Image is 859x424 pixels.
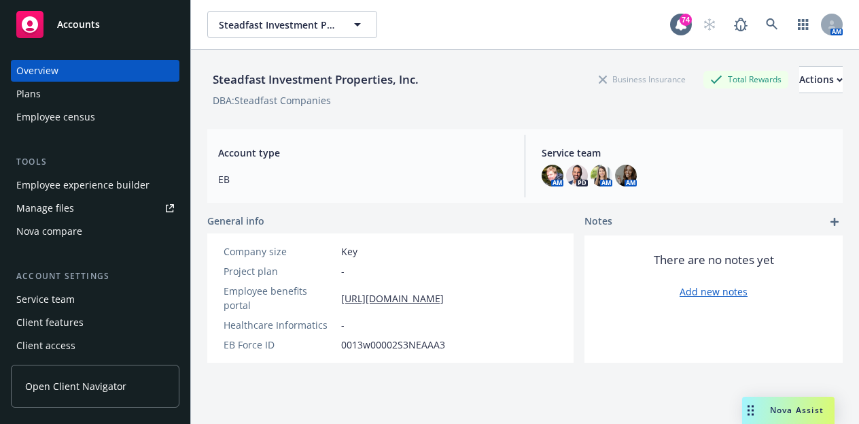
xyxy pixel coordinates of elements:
[16,335,75,357] div: Client access
[826,214,843,230] a: add
[799,67,843,93] div: Actions
[11,221,179,242] a: Nova compare
[224,244,336,259] div: Company size
[591,165,612,186] img: photo
[218,172,508,186] span: EB
[341,291,444,306] a: [URL][DOMAIN_NAME]
[11,289,179,310] a: Service team
[16,289,75,310] div: Service team
[207,71,424,88] div: Steadfast Investment Properties, Inc.
[16,83,41,105] div: Plans
[218,146,508,160] span: Account type
[16,221,82,242] div: Nova compare
[341,338,445,352] span: 0013w00002S3NEAAA3
[341,318,345,332] span: -
[16,312,84,333] div: Client features
[758,11,786,38] a: Search
[16,60,58,82] div: Overview
[727,11,754,38] a: Report a Bug
[11,270,179,283] div: Account settings
[11,155,179,169] div: Tools
[799,66,843,93] button: Actions
[341,244,357,259] span: Key
[11,312,179,333] a: Client features
[542,146,832,160] span: Service team
[680,284,748,299] a: Add new notes
[742,397,835,424] button: Nova Assist
[790,11,817,38] a: Switch app
[11,174,179,196] a: Employee experience builder
[615,165,637,186] img: photo
[680,14,692,26] div: 74
[11,197,179,219] a: Manage files
[11,83,179,105] a: Plans
[11,106,179,128] a: Employee census
[16,106,95,128] div: Employee census
[57,19,100,30] span: Accounts
[16,174,150,196] div: Employee experience builder
[566,165,588,186] img: photo
[11,60,179,82] a: Overview
[742,397,759,424] div: Drag to move
[584,214,612,230] span: Notes
[213,93,331,108] div: DBA: Steadfast Companies
[770,404,824,416] span: Nova Assist
[703,71,788,88] div: Total Rewards
[25,379,126,393] span: Open Client Navigator
[11,335,179,357] a: Client access
[542,165,563,186] img: photo
[654,252,774,268] span: There are no notes yet
[224,284,336,312] div: Employee benefits portal
[696,11,723,38] a: Start snowing
[207,11,377,38] button: Steadfast Investment Properties, Inc.
[219,18,336,32] span: Steadfast Investment Properties, Inc.
[592,71,693,88] div: Business Insurance
[224,318,336,332] div: Healthcare Informatics
[224,338,336,352] div: EB Force ID
[11,5,179,44] a: Accounts
[341,264,345,278] span: -
[207,214,264,228] span: General info
[16,197,74,219] div: Manage files
[224,264,336,278] div: Project plan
